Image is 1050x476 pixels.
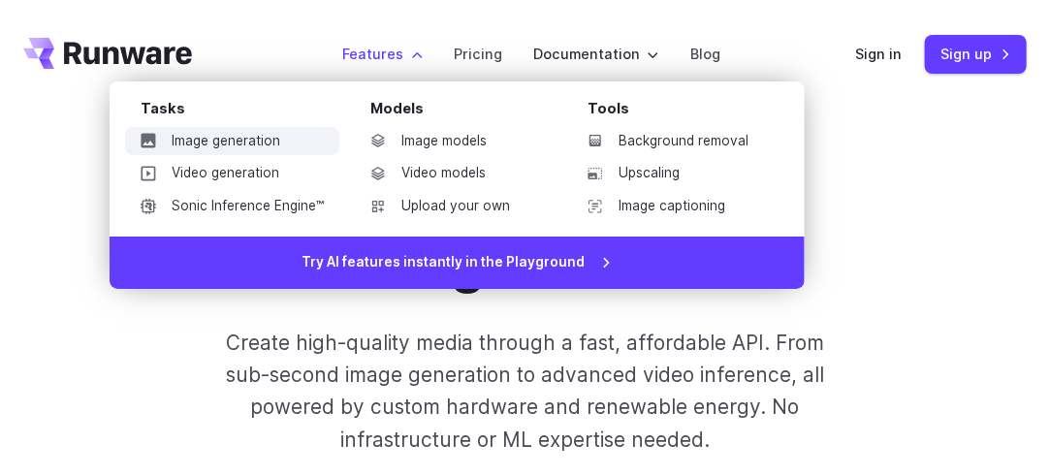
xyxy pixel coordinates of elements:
label: Features [342,43,423,65]
a: Upscaling [572,159,774,188]
a: Image generation [125,127,339,156]
a: Upload your own [355,192,557,221]
a: Video generation [125,159,339,188]
a: Background removal [572,127,774,156]
a: Sign up [925,35,1027,73]
a: Sign in [855,43,902,65]
div: Models [370,97,557,127]
p: Create high-quality media through a fast, affordable API. From sub-second image generation to adv... [204,327,845,456]
a: Blog [690,43,720,65]
a: Video models [355,159,557,188]
a: Image captioning [572,192,774,221]
a: Go to / [23,38,192,69]
div: Tasks [141,97,339,127]
a: Sonic Inference Engine™ [125,192,339,221]
div: Tools [588,97,774,127]
label: Documentation [533,43,659,65]
a: Try AI features instantly in the Playground [110,237,805,289]
a: Pricing [454,43,502,65]
a: Image models [355,127,557,156]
